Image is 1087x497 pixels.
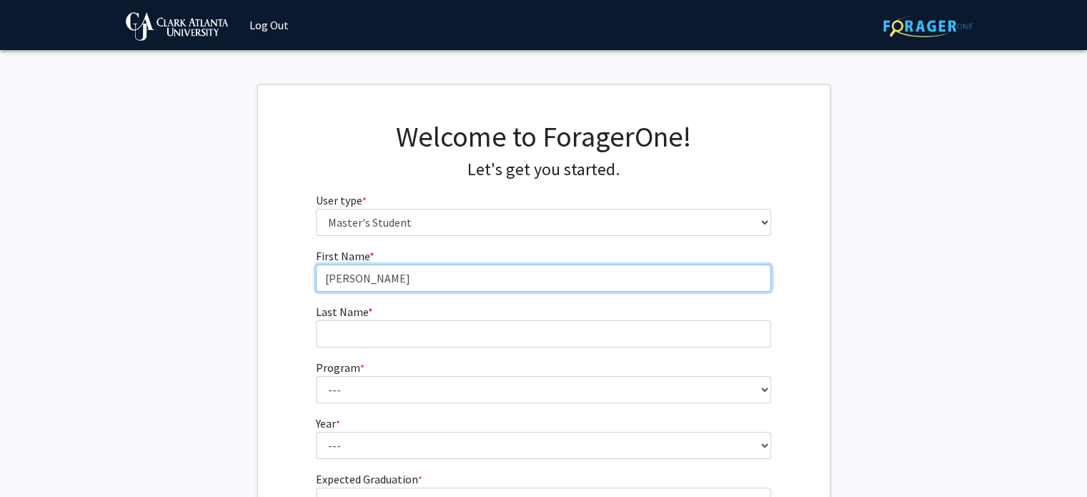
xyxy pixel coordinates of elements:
img: ForagerOne Logo [883,15,973,37]
label: User type [316,192,367,209]
label: Program [316,359,364,376]
span: First Name [316,249,369,263]
label: Year [316,415,340,432]
iframe: Chat [11,433,61,486]
h1: Welcome to ForagerOne! [316,119,771,154]
img: Clark Atlanta University Logo [126,12,229,41]
span: Last Name [316,305,368,319]
label: Expected Graduation [316,471,422,488]
h4: Let's get you started. [316,159,771,180]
